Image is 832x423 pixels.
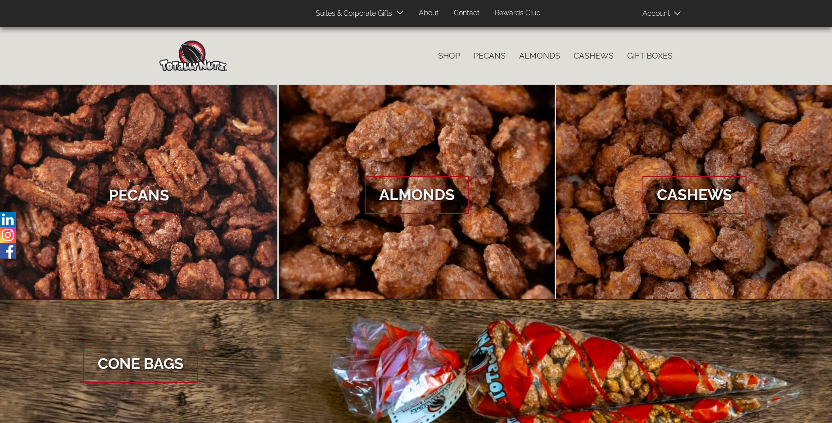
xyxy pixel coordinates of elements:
[567,46,620,65] a: Cashews
[309,5,395,23] a: Suites & Corporate Gifts
[365,176,469,214] span: Almonds
[412,5,445,22] a: About
[279,85,555,300] a: Almonds
[83,345,198,383] span: Cone Bags
[431,46,467,65] a: Shop
[642,176,746,214] span: Cashews
[488,5,547,22] a: Rewards Club
[95,177,184,214] span: Pecans
[512,46,567,65] a: Almonds
[447,5,486,22] a: Contact
[620,46,679,65] a: Gift Boxes
[467,46,512,65] a: Pecans
[159,41,227,71] img: Home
